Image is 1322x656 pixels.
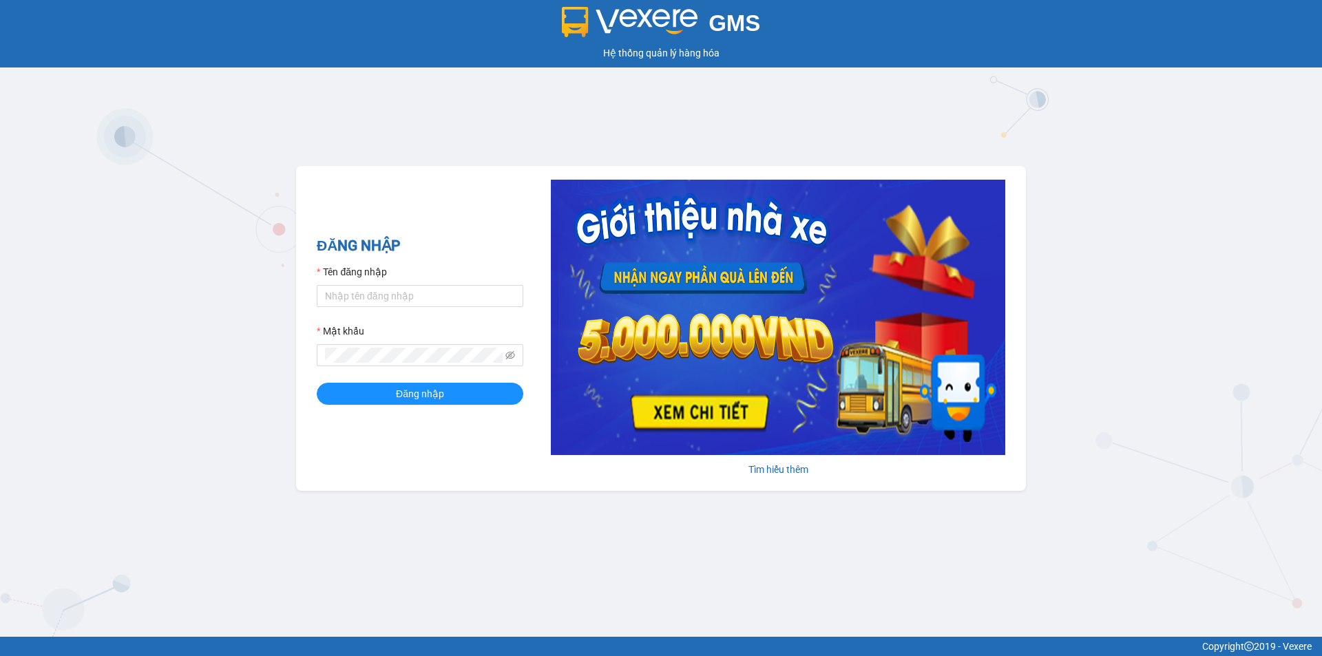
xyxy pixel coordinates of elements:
a: GMS [562,21,761,32]
img: logo 2 [562,7,698,37]
div: Tìm hiểu thêm [551,462,1005,477]
input: Tên đăng nhập [317,285,523,307]
button: Đăng nhập [317,383,523,405]
input: Mật khẩu [325,348,503,363]
span: Đăng nhập [396,386,444,401]
span: copyright [1244,642,1254,651]
label: Tên đăng nhập [317,264,387,279]
div: Hệ thống quản lý hàng hóa [3,45,1319,61]
span: eye-invisible [505,350,515,360]
h2: ĐĂNG NHẬP [317,235,523,257]
span: GMS [709,10,760,36]
label: Mật khẩu [317,324,364,339]
img: banner-0 [551,180,1005,455]
div: Copyright 2019 - Vexere [10,639,1312,654]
